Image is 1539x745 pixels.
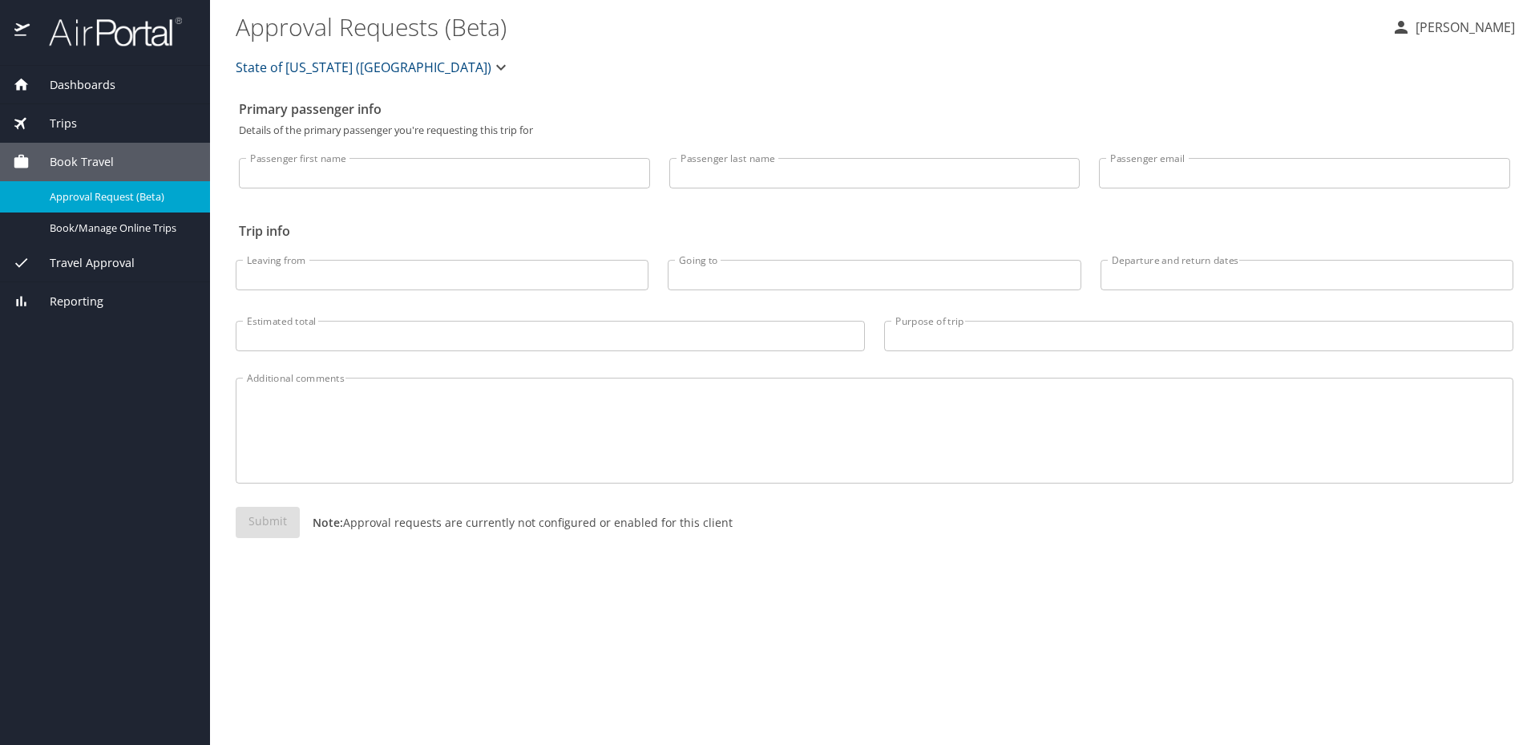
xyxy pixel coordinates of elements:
[236,2,1379,51] h1: Approval Requests (Beta)
[30,293,103,310] span: Reporting
[50,221,191,236] span: Book/Manage Online Trips
[236,56,491,79] span: State of [US_STATE] ([GEOGRAPHIC_DATA])
[30,76,115,94] span: Dashboards
[300,514,733,531] p: Approval requests are currently not configured or enabled for this client
[1411,18,1515,37] p: [PERSON_NAME]
[14,16,31,47] img: icon-airportal.png
[30,115,77,132] span: Trips
[50,189,191,204] span: Approval Request (Beta)
[239,125,1510,136] p: Details of the primary passenger you're requesting this trip for
[30,254,135,272] span: Travel Approval
[313,515,343,530] strong: Note:
[31,16,182,47] img: airportal-logo.png
[1385,13,1521,42] button: [PERSON_NAME]
[30,153,114,171] span: Book Travel
[239,218,1510,244] h2: Trip info
[239,96,1510,122] h2: Primary passenger info
[229,51,517,83] button: State of [US_STATE] ([GEOGRAPHIC_DATA])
